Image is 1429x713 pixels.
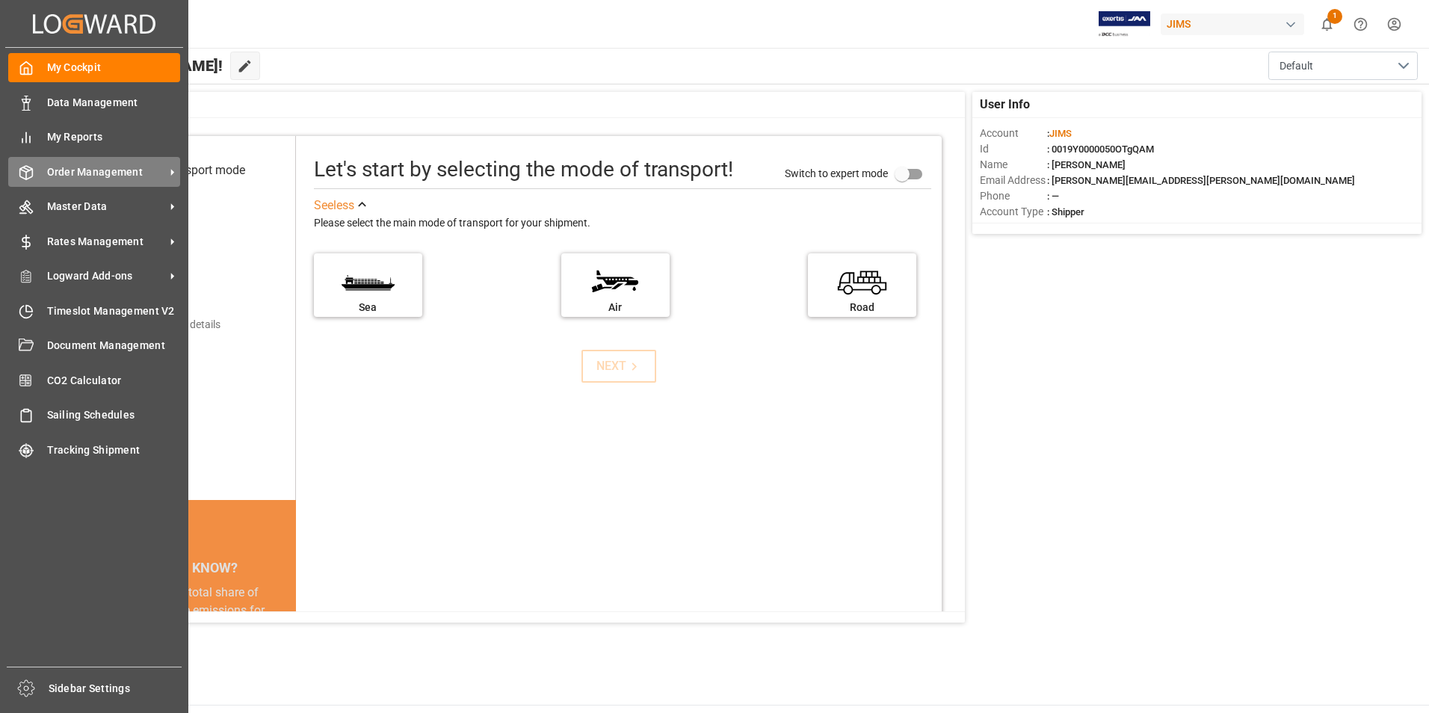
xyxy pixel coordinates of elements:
[785,167,888,179] span: Switch to expert mode
[1327,9,1342,24] span: 1
[8,123,180,152] a: My Reports
[47,373,181,389] span: CO2 Calculator
[1280,58,1313,74] span: Default
[1161,10,1310,38] button: JIMS
[980,204,1047,220] span: Account Type
[8,331,180,360] a: Document Management
[8,53,180,82] a: My Cockpit
[1310,7,1344,41] button: show 1 new notifications
[314,154,733,185] div: Let's start by selecting the mode of transport!
[127,317,220,333] div: Add shipping details
[314,214,931,232] div: Please select the main mode of transport for your shipment.
[1268,52,1418,80] button: open menu
[569,300,662,315] div: Air
[47,129,181,145] span: My Reports
[1344,7,1377,41] button: Help Center
[1047,175,1355,186] span: : [PERSON_NAME][EMAIL_ADDRESS][PERSON_NAME][DOMAIN_NAME]
[1049,128,1072,139] span: JIMS
[980,188,1047,204] span: Phone
[1047,128,1072,139] span: :
[47,407,181,423] span: Sailing Schedules
[8,401,180,430] a: Sailing Schedules
[321,300,415,315] div: Sea
[47,442,181,458] span: Tracking Shipment
[47,60,181,75] span: My Cockpit
[47,303,181,319] span: Timeslot Management V2
[47,268,165,284] span: Logward Add-ons
[581,350,656,383] button: NEXT
[1047,143,1154,155] span: : 0019Y0000050OTgQAM
[47,95,181,111] span: Data Management
[275,584,296,709] button: next slide / item
[1099,11,1150,37] img: Exertis%20JAM%20-%20Email%20Logo.jpg_1722504956.jpg
[1047,159,1126,170] span: : [PERSON_NAME]
[980,126,1047,141] span: Account
[1047,191,1059,202] span: : —
[980,141,1047,157] span: Id
[980,173,1047,188] span: Email Address
[47,199,165,214] span: Master Data
[8,296,180,325] a: Timeslot Management V2
[8,435,180,464] a: Tracking Shipment
[980,96,1030,114] span: User Info
[1047,206,1084,217] span: : Shipper
[1161,13,1304,35] div: JIMS
[596,357,642,375] div: NEXT
[47,234,165,250] span: Rates Management
[62,52,223,80] span: Hello [PERSON_NAME]!
[314,197,354,214] div: See less
[49,681,182,697] span: Sidebar Settings
[8,365,180,395] a: CO2 Calculator
[815,300,909,315] div: Road
[47,338,181,354] span: Document Management
[8,87,180,117] a: Data Management
[980,157,1047,173] span: Name
[47,164,165,180] span: Order Management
